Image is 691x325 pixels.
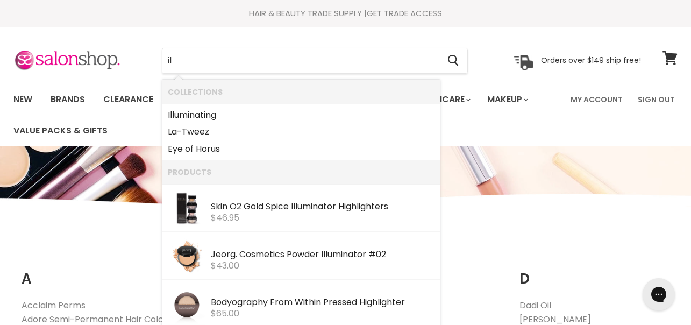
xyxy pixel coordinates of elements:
span: $65.00 [211,307,239,320]
a: Skincare [415,88,477,111]
form: Product [162,48,468,74]
h2: A [22,254,172,290]
div: Skin O2 Gold Spice Illuminator Highlighters [211,202,434,213]
li: Collections: Eye of Horus [162,140,440,160]
li: Collections: La-Tweez [162,123,440,140]
a: GET TRADE ACCESS [367,8,442,19]
button: Search [439,48,467,73]
b: Illuminating [168,109,216,121]
input: Search [162,48,439,73]
span: $46.95 [211,211,239,224]
a: Brands [42,88,93,111]
a: Sign Out [631,88,681,111]
img: MMGSHBX---Gold-Spice-Highlighters-Box-Set-of-4_1198x1198_dcb1d996-6158-4922-b962-8f6bea6f58ff.webp [168,189,205,227]
a: My Account [564,88,629,111]
a: La-Tweez [168,123,434,140]
li: Products [162,160,440,184]
a: Acclaim Perms [22,299,86,312]
div: Bodyography From Within Pressed Highlighter [211,298,434,309]
a: New [5,88,40,111]
h2: D [519,254,669,290]
ul: Main menu [5,84,564,146]
a: Clearance [95,88,161,111]
a: Dadi Oil [519,299,551,312]
p: Orders over $149 ship free! [541,55,641,65]
li: Collections: Illuminating [162,104,440,124]
a: Value Packs & Gifts [5,119,116,142]
a: Makeup [479,88,535,111]
img: Jeorg-PWD_ILLUMINATOR_2-1080x1080_200x.jpg [168,237,205,275]
span: $43.00 [211,259,239,272]
div: Jeorg. Cosmetics Powder Illuminator #02 [211,250,434,261]
a: Eye of Horus [168,140,434,158]
iframe: Gorgias live chat messenger [637,274,680,314]
li: Collections [162,80,440,104]
li: Products: Jeorg. Cosmetics Powder Illuminator #02 [162,232,440,280]
li: Products: Skin O2 Gold Spice Illuminator Highlighters [162,184,440,232]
